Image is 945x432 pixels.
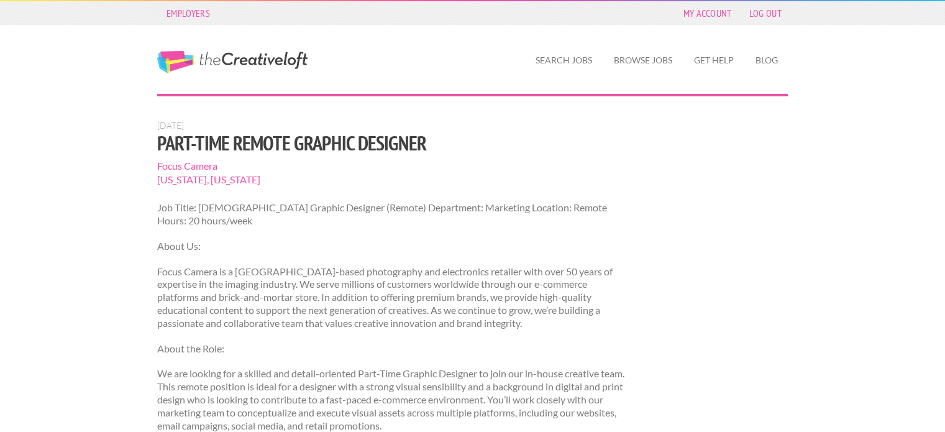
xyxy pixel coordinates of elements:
a: Browse Jobs [604,46,682,75]
p: About Us: [157,240,625,253]
a: Search Jobs [526,46,602,75]
span: Focus Camera [157,159,625,173]
h1: Part-Time Remote Graphic Designer [157,132,625,154]
p: Job Title: [DEMOGRAPHIC_DATA] Graphic Designer (Remote) Department: Marketing Location: Remote Ho... [157,201,625,227]
p: Focus Camera is a [GEOGRAPHIC_DATA]-based photography and electronics retailer with over 50 years... [157,265,625,330]
a: Employers [160,4,216,22]
a: My Account [677,4,738,22]
a: Log Out [743,4,788,22]
a: Blog [746,46,788,75]
p: We are looking for a skilled and detail-oriented Part-Time Graphic Designer to join our in-house ... [157,367,625,432]
p: About the Role: [157,342,625,356]
a: The Creative Loft [157,51,308,73]
span: [DATE] [157,120,184,131]
a: Get Help [684,46,744,75]
span: [US_STATE], [US_STATE] [157,173,625,186]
